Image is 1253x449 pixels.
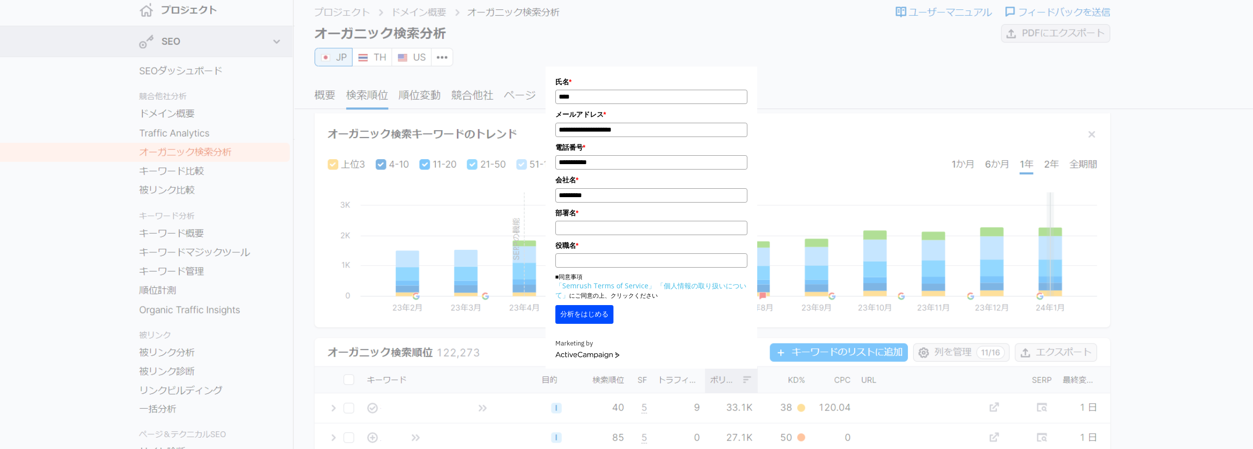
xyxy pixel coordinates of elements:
a: 「個人情報の取り扱いについて」 [555,281,746,300]
div: Marketing by [555,339,747,349]
label: 氏名 [555,76,747,87]
label: メールアドレス [555,109,747,120]
label: 役職名 [555,240,747,251]
label: 会社名 [555,174,747,185]
button: 分析をはじめる [555,305,613,324]
label: 電話番号 [555,142,747,153]
label: 部署名 [555,207,747,218]
p: ■同意事項 にご同意の上、クリックください [555,273,747,300]
a: 「Semrush Terms of Service」 [555,281,655,290]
